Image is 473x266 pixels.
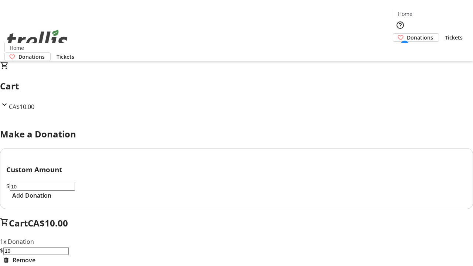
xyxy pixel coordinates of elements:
span: Home [10,44,24,52]
h3: Custom Amount [6,164,467,175]
a: Home [5,44,28,52]
span: CA$10.00 [9,103,34,111]
span: $ [6,182,10,190]
a: Tickets [51,53,80,61]
input: Donation Amount [10,183,75,191]
span: Add Donation [12,191,51,200]
button: Add Donation [6,191,57,200]
button: Cart [393,42,408,57]
span: Home [398,10,412,18]
input: Donation Amount [3,247,69,255]
button: Help [393,18,408,33]
span: Donations [407,34,433,41]
span: CA$10.00 [28,217,68,229]
span: Tickets [445,34,463,41]
img: Orient E2E Organization 9WygBC0EK7's Logo [4,21,70,58]
span: Donations [18,53,45,61]
a: Home [393,10,417,18]
a: Donations [393,33,439,42]
a: Tickets [439,34,469,41]
a: Donations [4,52,51,61]
span: Tickets [57,53,74,61]
span: Remove [13,256,35,265]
